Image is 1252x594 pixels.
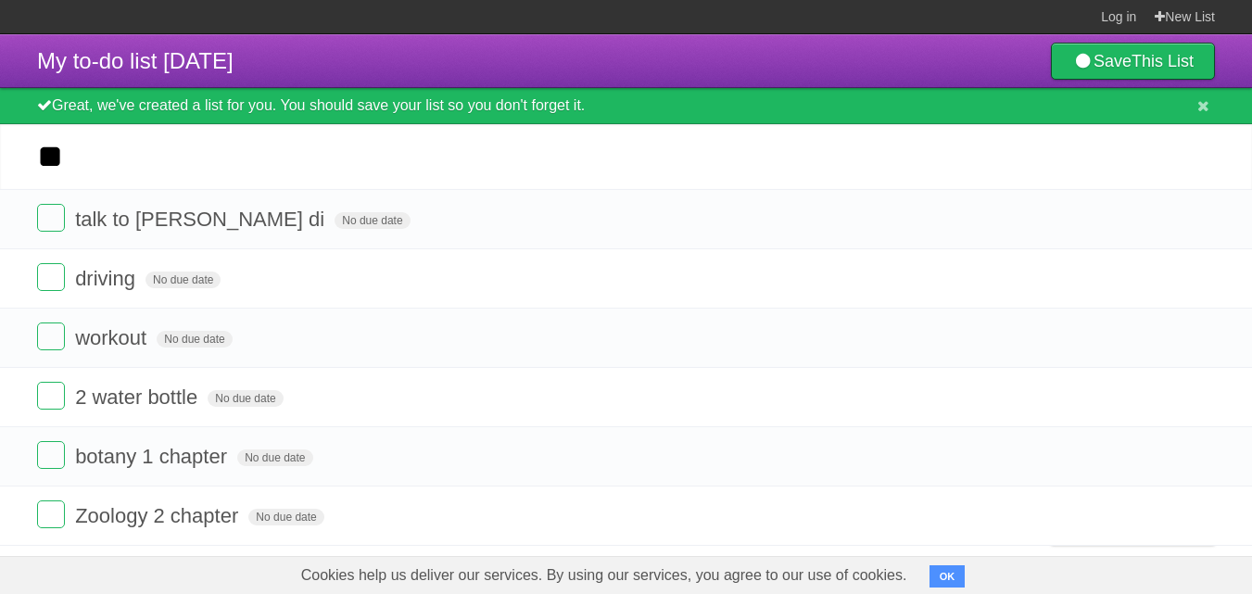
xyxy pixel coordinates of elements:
[37,322,65,350] label: Done
[37,263,65,291] label: Done
[37,48,234,73] span: My to-do list [DATE]
[37,204,65,232] label: Done
[335,212,410,229] span: No due date
[37,441,65,469] label: Done
[75,445,232,468] span: botany 1 chapter
[75,504,243,527] span: Zoology 2 chapter
[237,449,312,466] span: No due date
[1132,52,1194,70] b: This List
[145,272,221,288] span: No due date
[75,326,151,349] span: workout
[1051,43,1215,80] a: SaveThis List
[37,382,65,410] label: Done
[248,509,323,525] span: No due date
[37,500,65,528] label: Done
[75,208,329,231] span: talk to [PERSON_NAME] di
[75,385,202,409] span: 2 water bottle
[157,331,232,348] span: No due date
[283,557,926,594] span: Cookies help us deliver our services. By using our services, you agree to our use of cookies.
[75,267,140,290] span: driving
[930,565,966,588] button: OK
[208,390,283,407] span: No due date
